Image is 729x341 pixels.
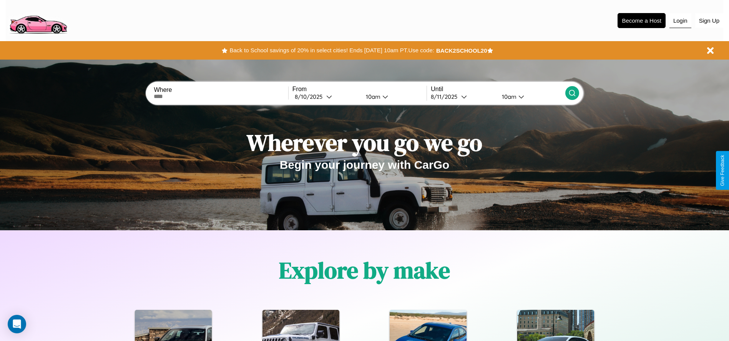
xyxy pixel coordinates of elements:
button: Login [669,13,691,28]
div: 8 / 11 / 2025 [431,93,461,100]
label: From [292,86,427,93]
b: BACK2SCHOOL20 [436,47,487,54]
img: logo [6,4,70,36]
div: 10am [362,93,382,100]
button: 10am [496,93,565,101]
button: 10am [360,93,427,101]
div: Give Feedback [720,155,725,186]
button: 8/10/2025 [292,93,360,101]
button: Back to School savings of 20% in select cities! Ends [DATE] 10am PT.Use code: [228,45,436,56]
div: 10am [498,93,518,100]
h1: Explore by make [279,255,450,286]
label: Where [154,86,288,93]
div: 8 / 10 / 2025 [295,93,326,100]
div: Open Intercom Messenger [8,315,26,333]
button: Become a Host [618,13,666,28]
label: Until [431,86,565,93]
button: Sign Up [695,13,723,28]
